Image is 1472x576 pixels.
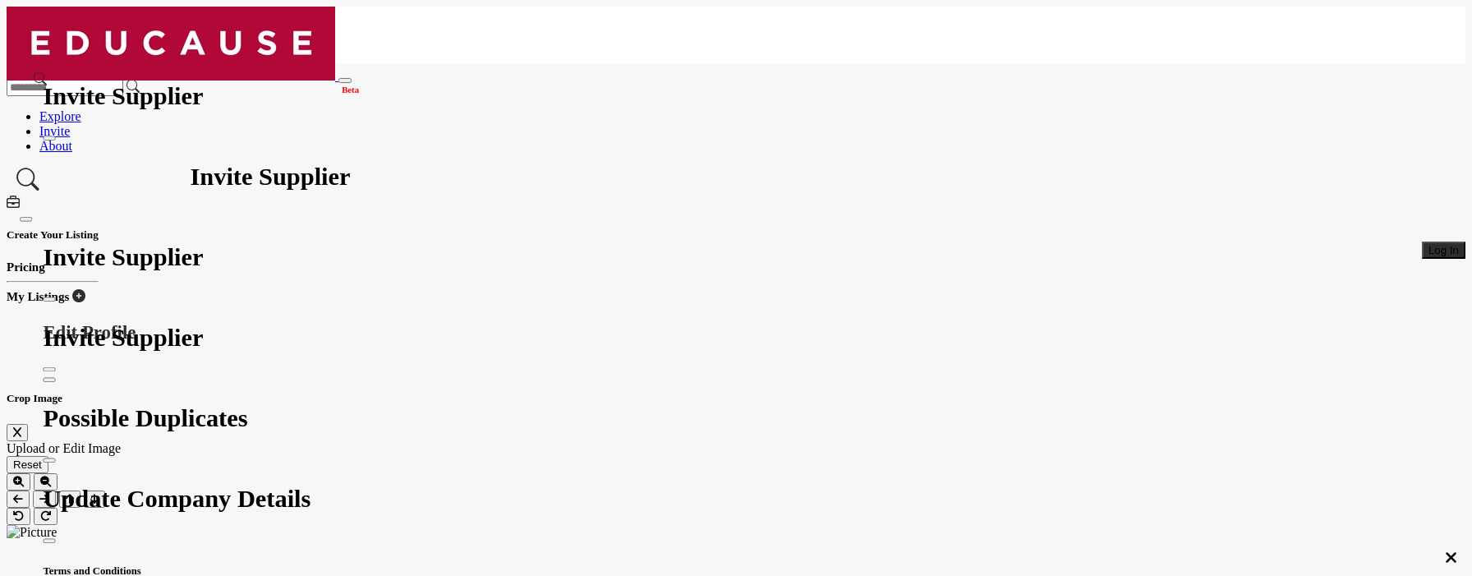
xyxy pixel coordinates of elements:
h1: Update Company Details [43,485,1428,514]
a: Pricing [7,260,45,274]
span: Upload or Edit Image [7,441,121,455]
h1: Edit Profile [43,322,1428,343]
button: Reset [7,456,48,473]
button: Close Image Upload Modal [7,424,28,441]
a: Search [7,162,49,196]
button: Close [43,297,55,302]
button: Close [43,458,55,463]
h5: Crop Image [7,392,1465,405]
h1: Invite Supplier [43,243,1428,272]
h1: Invite Supplier [43,82,1428,111]
h1: Invite Supplier [43,324,1428,353]
button: Close [43,136,55,141]
div: Create Your Listing [7,260,99,304]
button: Toggle navigation [338,78,352,83]
button: Close [20,217,32,222]
span: Reset [13,458,42,471]
input: Search [7,80,123,96]
h1: Invite Supplier [190,163,350,191]
button: Log In [1422,242,1465,259]
span: Log In [1428,244,1459,256]
img: site Logo [7,7,335,81]
a: Invite [39,124,70,138]
a: About [39,139,72,153]
h5: Create Your Listing [7,228,99,242]
a: Beta [7,69,338,83]
button: Close [43,539,55,544]
a: Explore [39,109,81,123]
button: Close [43,378,55,383]
div: Create Your Listing [7,196,99,242]
img: Picture [7,525,57,540]
h1: Possible Duplicates [43,404,1428,433]
b: My Listings [7,290,69,303]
